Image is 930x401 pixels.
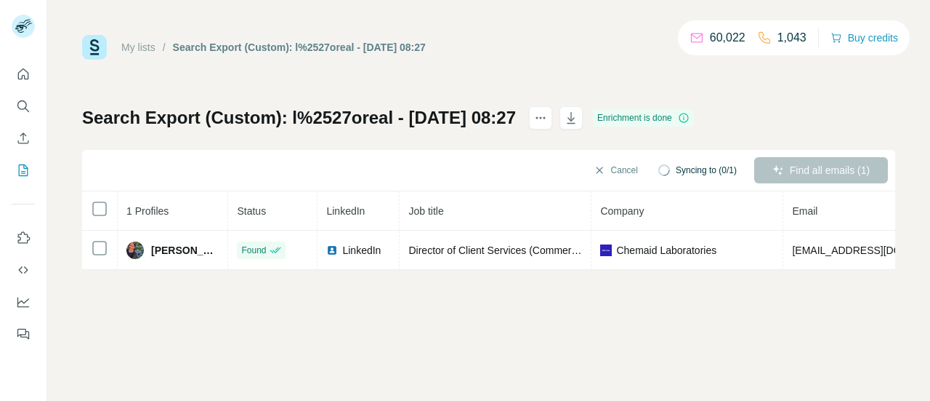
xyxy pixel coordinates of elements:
span: Job title [408,205,443,217]
button: My lists [12,157,35,183]
span: Status [237,205,266,217]
span: LinkedIn [342,243,381,258]
img: Avatar [126,242,144,259]
span: LinkedIn [326,205,365,217]
button: Quick start [12,61,35,87]
img: LinkedIn logo [326,245,338,256]
span: Director of Client Services (Commercialization & Operations) [408,245,682,256]
p: 1,043 [777,29,806,47]
button: Search [12,93,35,119]
h1: Search Export (Custom): l%2527oreal - [DATE] 08:27 [82,106,516,130]
span: Syncing to (0/1) [676,164,737,177]
span: [PERSON_NAME] [151,243,219,258]
button: Use Surfe on LinkedIn [12,225,35,251]
span: Email [792,205,817,217]
button: Use Surfe API [12,257,35,283]
button: actions [529,106,552,130]
span: Company [600,205,644,217]
a: My lists [121,41,155,53]
button: Dashboard [12,289,35,315]
span: Chemaid Laboratories [616,243,716,258]
div: Enrichment is done [593,109,694,127]
div: Search Export (Custom): l%2527oreal - [DATE] 08:27 [173,40,426,55]
button: Feedback [12,321,35,347]
span: Found [241,244,266,257]
img: Surfe Logo [82,35,107,60]
li: / [163,40,166,55]
img: company-logo [600,245,612,256]
button: Buy credits [830,28,898,48]
span: 1 Profiles [126,205,169,217]
button: Cancel [583,157,648,183]
p: 60,022 [710,29,745,47]
button: Enrich CSV [12,125,35,151]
